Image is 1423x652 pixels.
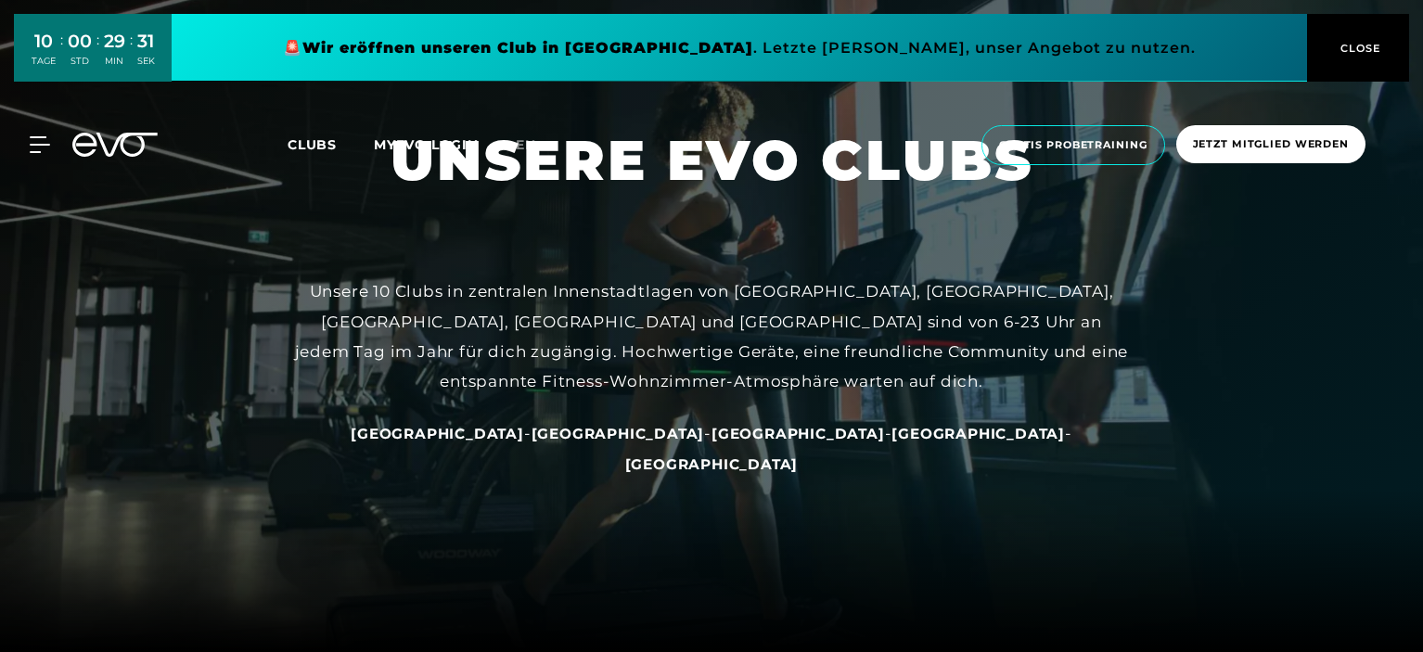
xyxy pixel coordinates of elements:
div: MIN [104,55,125,68]
span: [GEOGRAPHIC_DATA] [351,425,524,442]
a: Jetzt Mitglied werden [1171,125,1371,165]
span: CLOSE [1336,40,1381,57]
button: CLOSE [1307,14,1409,82]
a: [GEOGRAPHIC_DATA] [625,454,799,473]
span: Jetzt Mitglied werden [1193,136,1349,152]
a: [GEOGRAPHIC_DATA] [711,424,885,442]
a: Clubs [288,135,374,153]
a: Gratis Probetraining [976,125,1171,165]
div: 29 [104,28,125,55]
span: en [516,136,536,153]
a: [GEOGRAPHIC_DATA] [532,424,705,442]
span: [GEOGRAPHIC_DATA] [532,425,705,442]
div: : [96,30,99,79]
div: : [130,30,133,79]
div: 31 [137,28,155,55]
span: [GEOGRAPHIC_DATA] [891,425,1065,442]
span: [GEOGRAPHIC_DATA] [625,455,799,473]
a: en [516,134,558,156]
div: - - - - [294,418,1129,479]
div: STD [68,55,92,68]
div: : [60,30,63,79]
span: [GEOGRAPHIC_DATA] [711,425,885,442]
a: MYEVO LOGIN [374,136,479,153]
span: Gratis Probetraining [999,137,1147,153]
div: TAGE [32,55,56,68]
div: SEK [137,55,155,68]
div: 10 [32,28,56,55]
div: Unsere 10 Clubs in zentralen Innenstadtlagen von [GEOGRAPHIC_DATA], [GEOGRAPHIC_DATA], [GEOGRAPHI... [294,276,1129,396]
div: 00 [68,28,92,55]
a: [GEOGRAPHIC_DATA] [351,424,524,442]
span: Clubs [288,136,337,153]
a: [GEOGRAPHIC_DATA] [891,424,1065,442]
